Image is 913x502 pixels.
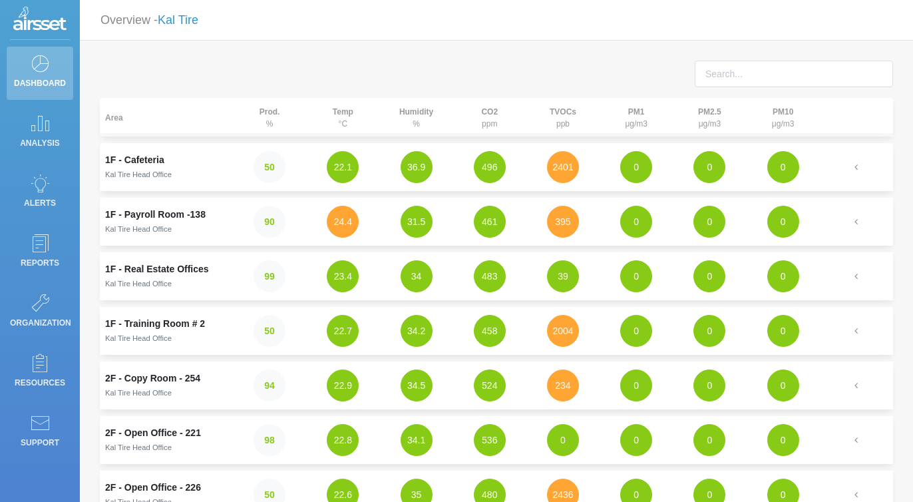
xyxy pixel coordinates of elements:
[773,107,793,117] strong: PM10
[7,406,73,459] a: Support
[698,107,721,117] strong: PM2.5
[474,151,506,183] button: 496
[550,107,576,117] strong: TVOCs
[547,151,579,183] button: 2401
[10,253,70,273] p: Reports
[10,73,70,93] p: Dashboard
[767,206,799,238] button: 0
[547,315,579,347] button: 2004
[158,13,198,27] a: Kal Tire
[401,424,433,456] button: 34.1
[264,380,275,391] strong: 94
[100,416,233,464] td: 2F - Open Office - 221Kal Tire Head Office
[327,260,359,292] button: 23.4
[401,260,433,292] button: 34
[7,226,73,280] a: Reports
[254,370,285,401] button: 94
[7,346,73,399] a: Resources
[474,424,506,456] button: 536
[399,107,433,117] strong: Humidity
[327,206,359,238] button: 24.4
[693,260,725,292] button: 0
[13,7,67,33] img: Logo
[693,370,725,401] button: 0
[100,198,233,246] td: 1F - Payroll Room -138Kal Tire Head Office
[628,107,645,117] strong: PM1
[767,424,799,456] button: 0
[401,206,433,238] button: 31.5
[693,206,725,238] button: 0
[254,151,285,183] button: 50
[600,98,673,136] th: μg/m3
[481,107,498,117] strong: CO2
[620,151,652,183] button: 0
[264,162,275,172] strong: 50
[767,315,799,347] button: 0
[264,216,275,227] strong: 90
[7,166,73,220] a: Alerts
[333,107,353,117] strong: Temp
[767,151,799,183] button: 0
[105,443,172,451] small: Kal Tire Head Office
[7,47,73,100] a: Dashboard
[10,193,70,213] p: Alerts
[620,315,652,347] button: 0
[100,362,233,409] td: 2F - Copy Room - 254Kal Tire Head Office
[673,98,746,136] th: μg/m3
[105,225,172,233] small: Kal Tire Head Office
[693,315,725,347] button: 0
[254,315,285,347] button: 50
[620,370,652,401] button: 0
[254,424,285,456] button: 98
[327,424,359,456] button: 22.8
[620,424,652,456] button: 0
[767,260,799,292] button: 0
[264,271,275,282] strong: 99
[7,286,73,340] a: Organization
[10,313,70,333] p: Organization
[547,206,579,238] button: 395
[401,151,433,183] button: 36.9
[474,370,506,401] button: 524
[693,151,725,183] button: 0
[547,370,579,401] button: 234
[105,113,123,123] strong: Area
[10,373,70,393] p: Resources
[767,370,799,401] button: 0
[105,389,172,397] small: Kal Tire Head Office
[100,307,233,355] td: 1F - Training Room # 2Kal Tire Head Office
[100,143,233,191] td: 1F - CafeteriaKal Tire Head Office
[10,133,70,153] p: Analysis
[327,370,359,401] button: 22.9
[233,98,306,136] th: %
[695,61,893,87] input: Search...
[401,315,433,347] button: 34.2
[327,315,359,347] button: 22.7
[547,260,579,292] button: 39
[10,433,70,453] p: Support
[105,334,172,342] small: Kal Tire Head Office
[264,489,275,500] strong: 50
[379,98,453,136] th: %
[105,280,172,288] small: Kal Tire Head Office
[620,260,652,292] button: 0
[453,98,526,136] th: ppm
[306,98,379,136] th: °C
[264,435,275,445] strong: 98
[620,206,652,238] button: 0
[474,315,506,347] button: 458
[254,206,285,238] button: 90
[264,326,275,336] strong: 50
[401,370,433,401] button: 34.5
[547,424,579,456] button: 0
[105,170,172,178] small: Kal Tire Head Office
[693,424,725,456] button: 0
[474,260,506,292] button: 483
[474,206,506,238] button: 461
[526,98,600,136] th: ppb
[254,260,285,292] button: 99
[327,151,359,183] button: 22.1
[7,107,73,160] a: Analysis
[747,98,820,136] th: μg/m3
[100,8,198,33] p: Overview -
